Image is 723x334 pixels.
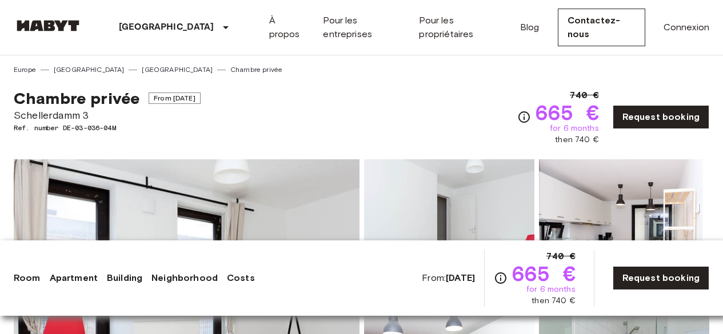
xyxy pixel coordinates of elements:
img: Habyt [14,20,82,31]
a: Request booking [613,266,709,290]
span: for 6 months [526,284,576,295]
a: Pour les entreprises [323,14,401,41]
a: Room [14,271,41,285]
a: [GEOGRAPHIC_DATA] [54,65,125,75]
span: for 6 months [550,123,599,134]
a: Contactez-nous [558,9,645,46]
span: 665 € [512,263,576,284]
span: 740 € [546,250,576,263]
span: Schellerdamm 3 [14,108,201,123]
a: Pour les propriétaires [419,14,502,41]
a: Connexion [664,21,709,34]
a: Europe [14,65,36,75]
img: Picture of unit DE-03-036-04M [364,159,534,309]
span: 740 € [570,88,599,102]
svg: Check cost overview for full price breakdown. Please note that discounts apply to new joiners onl... [494,271,508,285]
svg: Check cost overview for full price breakdown. Please note that discounts apply to new joiners onl... [517,110,531,124]
span: 665 € [536,102,599,123]
a: [GEOGRAPHIC_DATA] [142,65,213,75]
a: Chambre privée [230,65,282,75]
a: À propos [269,14,305,41]
a: Building [107,271,142,285]
span: then 740 € [555,134,599,146]
a: Request booking [613,105,709,129]
a: Neighborhood [151,271,218,285]
img: Picture of unit DE-03-036-04M [539,159,709,309]
span: Ref. number DE-03-036-04M [14,123,201,133]
span: From [DATE] [149,92,201,104]
a: Apartment [50,271,98,285]
span: From: [422,272,475,284]
b: [DATE] [446,272,475,283]
a: Blog [520,21,540,34]
span: then 740 € [532,295,576,307]
span: Chambre privée [14,88,139,108]
p: [GEOGRAPHIC_DATA] [119,21,214,34]
a: Costs [227,271,255,285]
